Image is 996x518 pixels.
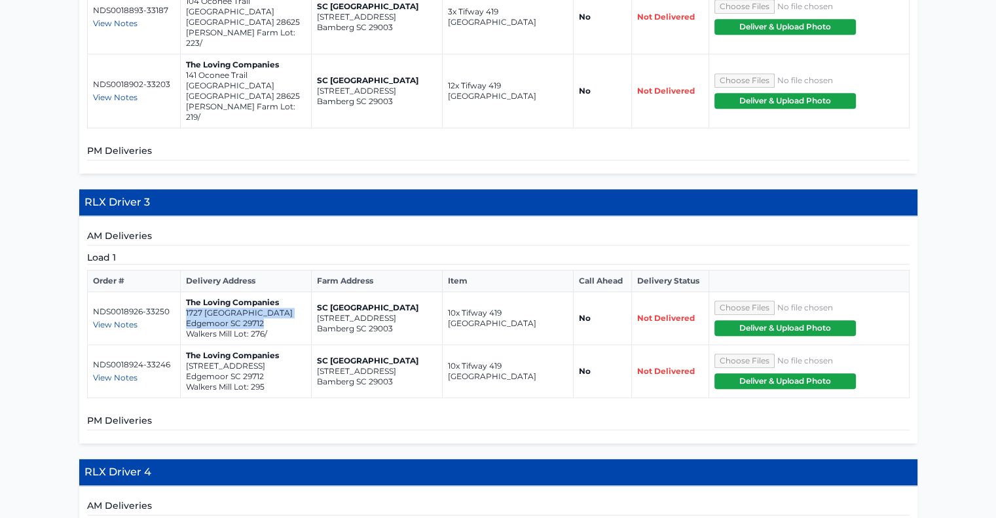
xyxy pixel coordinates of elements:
[579,313,591,323] strong: No
[631,270,709,292] th: Delivery Status
[637,313,695,323] span: Not Delivered
[574,270,632,292] th: Call Ahead
[186,70,306,81] p: 141 Oconee Trail
[186,81,306,102] p: [GEOGRAPHIC_DATA] [GEOGRAPHIC_DATA] 28625
[443,345,574,398] td: 10x Tifway 419 [GEOGRAPHIC_DATA]
[93,18,138,28] span: View Notes
[317,366,437,377] p: [STREET_ADDRESS]
[317,96,437,107] p: Bamberg SC 29003
[579,12,591,22] strong: No
[87,144,910,160] h5: PM Deliveries
[186,28,306,48] p: [PERSON_NAME] Farm Lot: 223/
[87,499,910,515] h5: AM Deliveries
[317,356,437,366] p: SC [GEOGRAPHIC_DATA]
[181,270,312,292] th: Delivery Address
[186,318,306,329] p: Edgemoor SC 29712
[93,320,138,329] span: View Notes
[186,102,306,122] p: [PERSON_NAME] Farm Lot: 219/
[186,329,306,339] p: Walkers Mill Lot: 276/
[714,93,856,109] button: Deliver & Upload Photo
[79,459,917,486] h4: RLX Driver 4
[93,306,175,317] p: NDS0018926-33250
[317,12,437,22] p: [STREET_ADDRESS]
[637,12,695,22] span: Not Delivered
[317,22,437,33] p: Bamberg SC 29003
[714,373,856,389] button: Deliver & Upload Photo
[186,371,306,382] p: Edgemoor SC 29712
[186,7,306,28] p: [GEOGRAPHIC_DATA] [GEOGRAPHIC_DATA] 28625
[93,79,175,90] p: NDS0018902-33203
[186,297,306,308] p: The Loving Companies
[637,86,695,96] span: Not Delivered
[93,360,175,370] p: NDS0018924-33246
[87,414,910,430] h5: PM Deliveries
[317,1,437,12] p: SC [GEOGRAPHIC_DATA]
[714,320,856,336] button: Deliver & Upload Photo
[443,270,574,292] th: Item
[579,86,591,96] strong: No
[443,54,574,128] td: 12x Tifway 419 [GEOGRAPHIC_DATA]
[317,324,437,334] p: Bamberg SC 29003
[87,251,910,265] h5: Load 1
[186,308,306,318] p: 1727 [GEOGRAPHIC_DATA]
[79,189,917,216] h4: RLX Driver 3
[87,270,181,292] th: Order #
[317,75,437,86] p: SC [GEOGRAPHIC_DATA]
[443,292,574,345] td: 10x Tifway 419 [GEOGRAPHIC_DATA]
[312,270,443,292] th: Farm Address
[714,19,856,35] button: Deliver & Upload Photo
[317,377,437,387] p: Bamberg SC 29003
[93,92,138,102] span: View Notes
[93,5,175,16] p: NDS0018893-33187
[186,350,306,361] p: The Loving Companies
[87,229,910,246] h5: AM Deliveries
[317,86,437,96] p: [STREET_ADDRESS]
[637,366,695,376] span: Not Delivered
[579,366,591,376] strong: No
[317,303,437,313] p: SC [GEOGRAPHIC_DATA]
[186,382,306,392] p: Walkers Mill Lot: 295
[317,313,437,324] p: [STREET_ADDRESS]
[186,60,306,70] p: The Loving Companies
[93,373,138,382] span: View Notes
[186,361,306,371] p: [STREET_ADDRESS]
